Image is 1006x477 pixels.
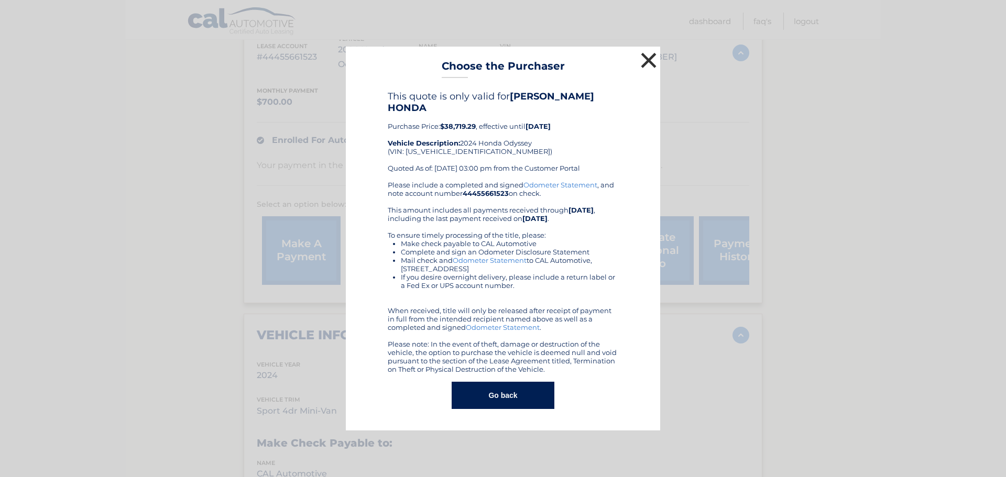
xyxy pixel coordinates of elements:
b: [PERSON_NAME] HONDA [388,91,594,114]
a: Odometer Statement [453,256,527,264]
div: Please include a completed and signed , and note account number on check. This amount includes al... [388,181,618,373]
li: If you desire overnight delivery, please include a return label or a Fed Ex or UPS account number. [401,273,618,290]
b: $38,719.29 [440,122,476,130]
h3: Choose the Purchaser [442,60,565,78]
strong: Vehicle Description: [388,139,460,147]
a: Odometer Statement [466,323,540,331]
button: × [638,50,659,71]
button: Go back [452,382,554,409]
b: [DATE] [568,206,594,214]
li: Make check payable to CAL Automotive [401,239,618,248]
b: 44455661523 [463,189,509,197]
li: Complete and sign an Odometer Disclosure Statement [401,248,618,256]
div: Purchase Price: , effective until 2024 Honda Odyssey (VIN: [US_VEHICLE_IDENTIFICATION_NUMBER]) Qu... [388,91,618,181]
b: [DATE] [526,122,551,130]
h4: This quote is only valid for [388,91,618,114]
b: [DATE] [522,214,548,223]
a: Odometer Statement [523,181,597,189]
li: Mail check and to CAL Automotive, [STREET_ADDRESS] [401,256,618,273]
